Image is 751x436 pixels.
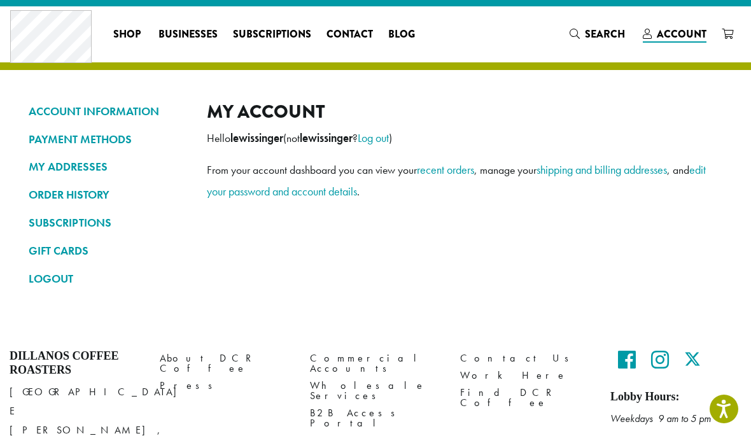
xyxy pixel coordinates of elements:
[207,159,722,202] p: From your account dashboard you can view your , manage your , and .
[358,130,389,145] a: Log out
[160,377,291,395] a: Press
[29,156,188,178] a: MY ADDRESSES
[310,405,441,432] a: B2B Access Portal
[207,127,722,149] p: Hello (not ? )
[29,240,188,262] a: GIFT CARDS
[460,384,591,412] a: Find DCR Coffee
[417,162,474,177] a: recent orders
[310,377,441,405] a: Wholesale Services
[113,27,141,43] span: Shop
[388,27,415,43] span: Blog
[160,349,291,377] a: About DCR Coffee
[29,101,188,300] nav: Account pages
[230,131,283,145] strong: lewissinger
[207,101,722,123] h2: My account
[29,212,188,234] a: SUBSCRIPTIONS
[562,24,635,45] a: Search
[29,268,188,290] a: LOGOUT
[29,184,188,206] a: ORDER HISTORY
[537,162,667,177] a: shipping and billing addresses
[460,349,591,367] a: Contact Us
[610,412,711,425] em: Weekdays 9 am to 5 pm
[29,129,188,150] a: PAYMENT METHODS
[610,390,741,404] h5: Lobby Hours:
[657,27,706,41] span: Account
[310,349,441,377] a: Commercial Accounts
[29,101,188,122] a: ACCOUNT INFORMATION
[326,27,373,43] span: Contact
[158,27,218,43] span: Businesses
[300,131,353,145] strong: lewissinger
[460,367,591,384] a: Work Here
[585,27,625,41] span: Search
[233,27,311,43] span: Subscriptions
[106,24,151,45] a: Shop
[10,349,141,377] h4: Dillanos Coffee Roasters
